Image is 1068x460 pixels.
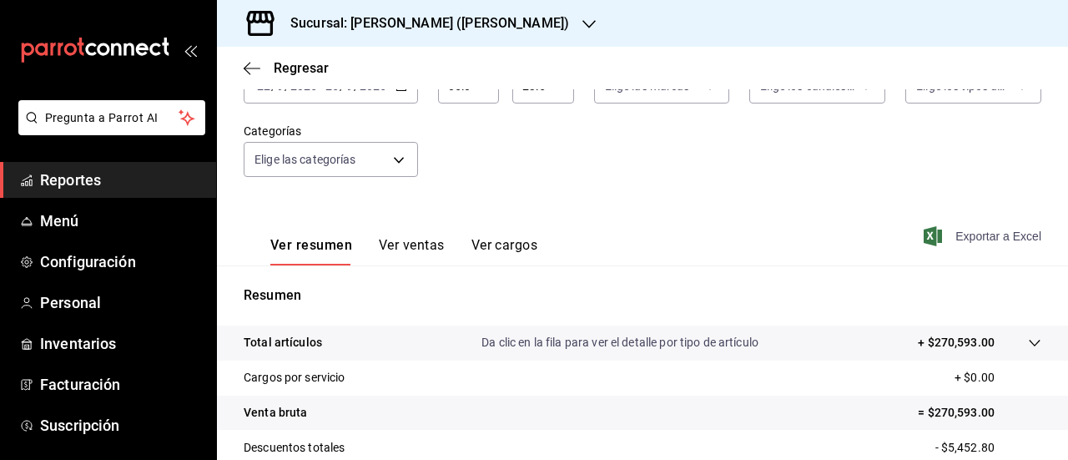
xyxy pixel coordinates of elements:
[40,332,203,355] span: Inventarios
[244,125,418,137] label: Categorías
[481,334,758,351] p: Da clic en la fila para ver el detalle por tipo de artículo
[471,237,538,265] button: Ver cargos
[184,43,197,57] button: open_drawer_menu
[927,226,1041,246] button: Exportar a Excel
[40,250,203,273] span: Configuración
[40,291,203,314] span: Personal
[244,439,345,457] p: Descuentos totales
[45,109,179,127] span: Pregunta a Parrot AI
[270,237,537,265] div: navigation tabs
[40,373,203,396] span: Facturación
[270,237,352,265] button: Ver resumen
[918,404,1041,422] p: = $270,593.00
[244,286,1041,306] p: Resumen
[274,60,329,76] span: Regresar
[18,100,205,135] button: Pregunta a Parrot AI
[40,210,203,232] span: Menú
[277,13,569,33] h3: Sucursal: [PERSON_NAME] ([PERSON_NAME])
[935,439,1041,457] p: - $5,452.80
[244,404,307,422] p: Venta bruta
[918,334,995,351] p: + $270,593.00
[244,369,345,387] p: Cargos por servicio
[40,169,203,191] span: Reportes
[244,60,329,76] button: Regresar
[12,121,205,139] a: Pregunta a Parrot AI
[40,414,203,437] span: Suscripción
[379,237,445,265] button: Ver ventas
[254,151,356,168] span: Elige las categorías
[955,369,1041,387] p: + $0.00
[244,334,322,351] p: Total artículos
